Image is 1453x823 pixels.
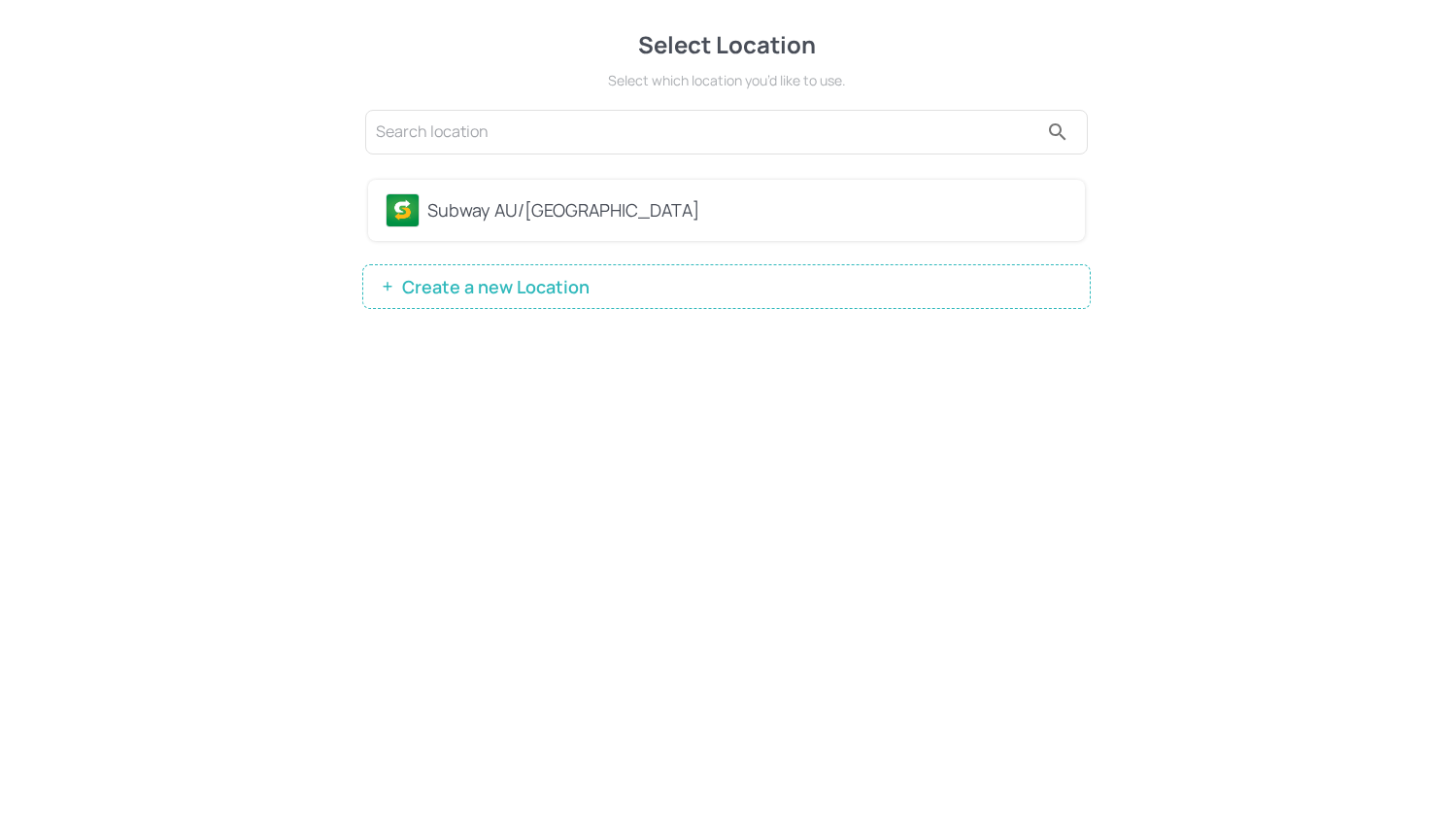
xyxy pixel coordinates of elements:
[362,264,1091,309] button: Create a new Location
[427,197,1067,223] div: Subway AU/[GEOGRAPHIC_DATA]
[376,117,1038,148] input: Search location
[362,70,1091,90] div: Select which location you’d like to use.
[387,194,419,226] img: avatar
[392,277,599,296] span: Create a new Location
[362,27,1091,62] div: Select Location
[1038,113,1077,152] button: search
